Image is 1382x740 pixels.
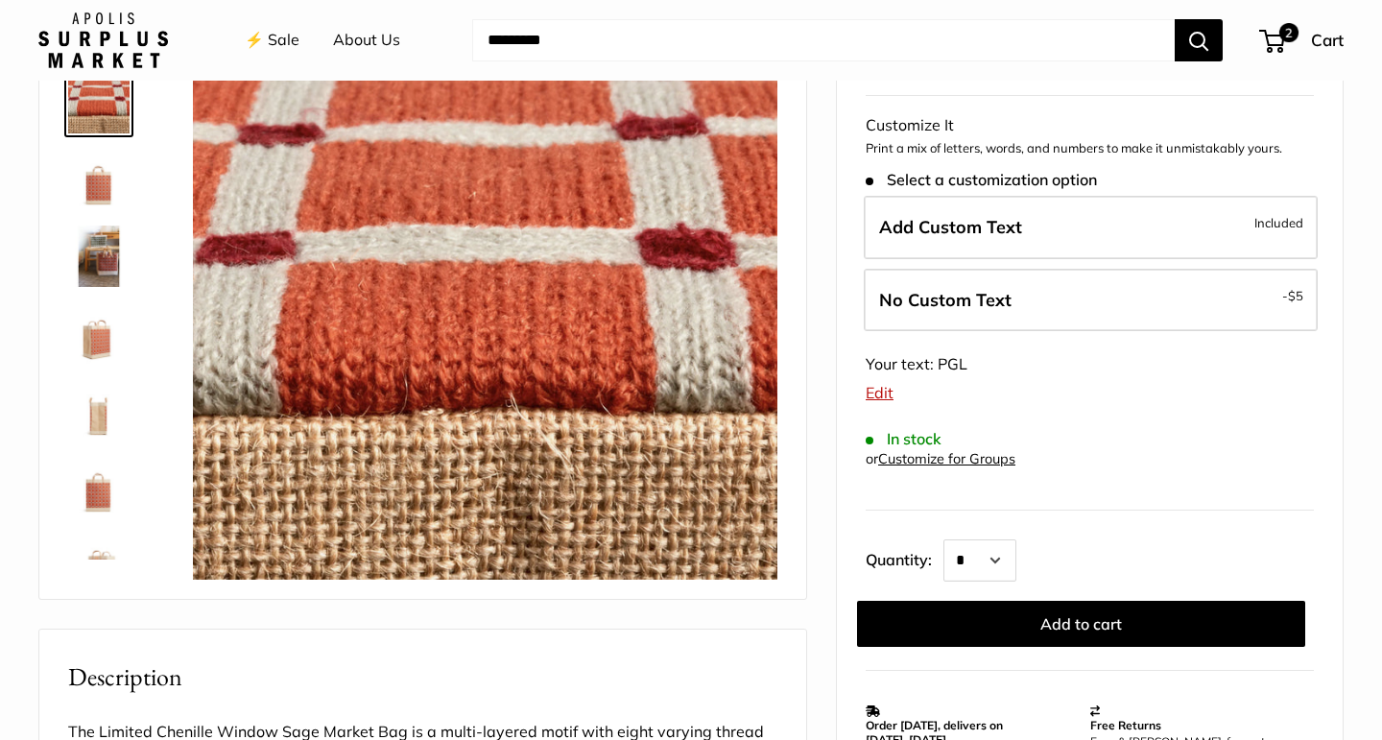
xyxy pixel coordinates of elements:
a: Market Bag in Chenille Window Brick [64,145,133,214]
img: Market Bag in Chenille Window Brick [68,379,130,441]
span: Select a customization option [866,171,1097,189]
a: 2 Cart [1261,25,1344,56]
img: Market Bag in Chenille Window Brick [68,72,130,133]
span: Cart [1311,30,1344,50]
a: Market Bag in Chenille Window Brick [64,222,133,291]
span: - [1282,284,1303,307]
div: Customize It [866,111,1314,140]
a: Market Bag in Chenille Window Brick [64,298,133,368]
a: Market Bag in Chenille Window Brick [64,68,133,137]
a: Customize for Groups [878,450,1015,467]
span: No Custom Text [879,289,1012,311]
label: Leave Blank [864,269,1318,332]
a: ⚡️ Sale [245,26,299,55]
p: Print a mix of letters, words, and numbers to make it unmistakably yours. [866,139,1314,158]
h2: Description [68,658,777,696]
button: Add to cart [857,601,1305,647]
div: or [866,446,1015,472]
img: Apolis: Surplus Market [38,12,168,68]
span: Included [1254,211,1303,234]
label: Add Custom Text [864,196,1318,259]
strong: Free Returns [1090,718,1161,732]
a: Edit [866,383,894,402]
a: Market Bag in Chenille Window Brick [64,529,133,598]
a: About Us [333,26,400,55]
span: Your text: PGL [866,354,967,373]
img: Market Bag in Chenille Window Brick [68,533,130,594]
img: Market Bag in Chenille Window Brick [68,226,130,287]
a: Market Bag in Chenille Window Brick [64,452,133,521]
span: 2 [1279,23,1299,42]
img: Market Bag in Chenille Window Brick [68,302,130,364]
input: Search... [472,19,1175,61]
img: Market Bag in Chenille Window Brick [68,456,130,517]
span: $5 [1288,288,1303,303]
button: Search [1175,19,1223,61]
a: Market Bag in Chenille Window Brick [64,375,133,444]
img: Market Bag in Chenille Window Brick [68,149,130,210]
label: Quantity: [866,534,943,582]
span: Add Custom Text [879,216,1022,238]
span: In stock [866,430,941,448]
